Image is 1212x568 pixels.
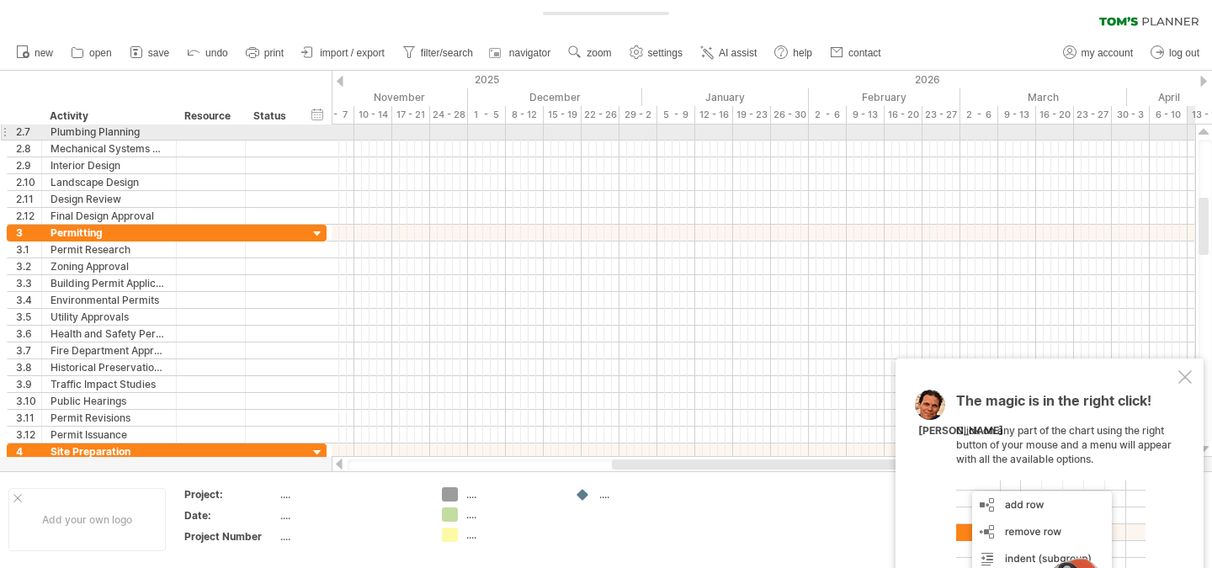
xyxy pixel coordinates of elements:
div: 3.1 [16,242,41,257]
a: contact [826,42,886,64]
span: undo [205,47,228,59]
div: Site Preparation [50,443,167,459]
div: 9 - 13 [847,106,885,124]
div: 3.8 [16,359,41,375]
div: Traffic Impact Studies [50,376,167,392]
span: help [793,47,812,59]
a: new [12,42,58,64]
div: Health and Safety Permits [50,326,167,342]
div: Resource [184,108,236,125]
div: .... [280,487,422,502]
div: Permit Research [50,242,167,257]
a: navigator [486,42,555,64]
div: 16 - 20 [885,106,922,124]
div: Activity [50,108,167,125]
div: Landscape Design [50,174,167,190]
div: Building Permit Application [50,275,167,291]
div: 30 - 3 [1112,106,1150,124]
div: .... [466,507,558,522]
span: filter/search [421,47,473,59]
div: 2 - 6 [960,106,998,124]
span: contact [848,47,881,59]
div: 4 [16,443,41,459]
div: February 2026 [809,88,960,106]
div: 22 - 26 [582,106,619,124]
div: 3.7 [16,342,41,358]
div: 23 - 27 [922,106,960,124]
div: Permitting [50,225,167,241]
div: 3.6 [16,326,41,342]
div: Fire Department Approval [50,342,167,358]
div: .... [280,529,422,544]
a: open [66,42,117,64]
div: Environmental Permits [50,292,167,308]
div: 2.12 [16,208,41,224]
div: 3.12 [16,427,41,443]
span: The magic is in the right click! [956,392,1151,417]
div: 6 - 10 [1150,106,1188,124]
a: zoom [564,42,616,64]
a: help [770,42,817,64]
div: 24 - 28 [430,106,468,124]
div: 3.4 [16,292,41,308]
div: 16 - 20 [1036,106,1074,124]
a: my account [1059,42,1138,64]
span: AI assist [719,47,757,59]
span: import / export [320,47,385,59]
div: January 2026 [642,88,809,106]
span: log out [1169,47,1199,59]
div: 1 - 5 [468,106,506,124]
div: Project: [184,487,277,502]
div: 2.9 [16,157,41,173]
div: 3 [16,225,41,241]
div: 2 - 6 [809,106,847,124]
div: November 2025 [316,88,468,106]
div: .... [280,508,422,523]
div: Final Design Approval [50,208,167,224]
div: Interior Design [50,157,167,173]
div: 10 - 14 [354,106,392,124]
a: import / export [297,42,390,64]
div: 5 - 9 [657,106,695,124]
a: log out [1146,42,1204,64]
a: print [242,42,289,64]
a: AI assist [696,42,762,64]
div: Mechanical Systems Design [50,141,167,157]
div: 3.3 [16,275,41,291]
span: new [35,47,53,59]
span: zoom [587,47,611,59]
span: print [264,47,284,59]
div: Historical Preservation Approval [50,359,167,375]
div: .... [466,487,558,502]
div: 2.8 [16,141,41,157]
span: save [148,47,169,59]
div: 26 - 30 [771,106,809,124]
div: Public Hearings [50,393,167,409]
span: my account [1082,47,1133,59]
div: [PERSON_NAME] [918,424,1003,438]
a: undo [183,42,233,64]
a: settings [625,42,688,64]
span: open [89,47,112,59]
div: 23 - 27 [1074,106,1112,124]
div: 19 - 23 [733,106,771,124]
div: 3.9 [16,376,41,392]
div: 9 - 13 [998,106,1036,124]
div: 3 - 7 [316,106,354,124]
div: Plumbing Planning [50,124,167,140]
div: Design Review [50,191,167,207]
div: 15 - 19 [544,106,582,124]
span: settings [648,47,683,59]
div: 3.10 [16,393,41,409]
div: 3.2 [16,258,41,274]
div: March 2026 [960,88,1127,106]
div: 29 - 2 [619,106,657,124]
div: Date: [184,508,277,523]
div: 17 - 21 [392,106,430,124]
div: Add your own logo [8,488,166,551]
div: 2.11 [16,191,41,207]
div: Permit Issuance [50,427,167,443]
div: .... [599,487,691,502]
div: Zoning Approval [50,258,167,274]
div: Project Number [184,529,277,544]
